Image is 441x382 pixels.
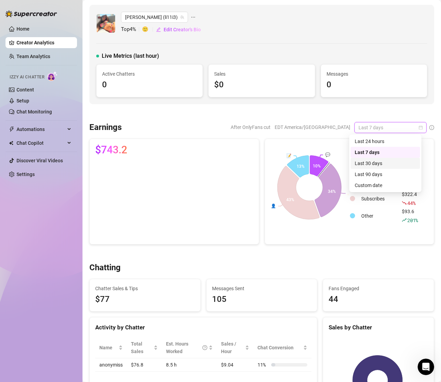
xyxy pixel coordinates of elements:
[351,180,420,191] div: Custom date
[102,70,197,78] span: Active Chatters
[271,203,276,208] text: 👤
[95,285,195,292] span: Chatter Sales & Tips
[156,27,161,32] span: edit
[9,141,13,145] img: Chat Copilot
[102,52,159,60] span: Live Metrics (last hour)
[275,122,350,132] span: EDT America/[GEOGRAPHIC_DATA]
[402,208,418,224] div: $93.6
[95,358,127,372] td: anonymiss
[16,138,65,149] span: Chat Copilot
[131,340,152,355] span: Total Sales
[89,122,122,133] h3: Earnings
[407,217,418,223] span: 201 %
[355,149,416,156] div: Last 7 days
[419,125,423,130] span: calendar
[351,147,420,158] div: Last 7 days
[402,218,407,222] span: rise
[359,122,422,133] span: Last 7 days
[16,109,52,114] a: Chat Monitoring
[95,144,127,155] span: $743.2
[329,285,428,292] span: Fans Engaged
[102,78,197,91] div: 0
[355,182,416,189] div: Custom date
[156,24,201,35] button: Edit Creator's Bio
[348,190,353,196] text: 💰
[355,171,416,178] div: Last 90 days
[221,340,244,355] span: Sales / Hour
[16,172,35,177] a: Settings
[97,14,115,33] img: Lillie
[329,323,428,332] div: Sales by Chatter
[16,98,29,103] a: Setup
[95,323,311,332] div: Activity by Chatter
[217,358,254,372] td: $9.04
[325,152,330,157] text: 💬
[212,293,312,306] div: 105
[99,344,117,351] span: Name
[125,12,184,22] span: Lillie (li11i3)
[231,122,271,132] span: After OnlyFans cut
[47,71,58,81] img: AI Chatter
[407,200,415,206] span: 44 %
[214,70,309,78] span: Sales
[207,3,220,16] button: Collapse window
[89,262,121,273] h3: Chatting
[121,25,142,34] span: Top 4 %
[286,153,291,158] text: 📝
[402,190,418,207] div: $322.4
[16,124,65,135] span: Automations
[355,138,416,145] div: Last 24 hours
[217,337,254,358] th: Sales / Hour
[418,359,434,375] iframe: Intercom live chat
[429,125,434,130] span: info-circle
[351,158,420,169] div: Last 30 days
[402,200,407,205] span: fall
[95,293,195,306] span: $77
[351,136,420,147] div: Last 24 hours
[162,358,217,372] td: 8.5 h
[359,190,398,207] td: Subscribes
[142,25,156,34] span: 🙂
[164,27,201,32] span: Edit Creator's Bio
[127,337,162,358] th: Total Sales
[16,87,34,92] a: Content
[212,285,312,292] span: Messages Sent
[257,344,302,351] span: Chat Conversion
[329,293,428,306] div: 44
[191,12,196,23] span: ellipsis
[16,37,71,48] a: Creator Analytics
[180,15,184,19] span: team
[351,169,420,180] div: Last 90 days
[10,74,44,80] span: Izzy AI Chatter
[4,3,18,16] button: go back
[327,70,421,78] span: Messages
[95,337,127,358] th: Name
[253,337,311,358] th: Chat Conversion
[327,78,421,91] div: 0
[127,358,162,372] td: $76.8
[220,3,232,15] div: Close
[355,160,416,167] div: Last 30 days
[214,78,309,91] div: $0
[16,26,30,32] a: Home
[9,127,14,132] span: thunderbolt
[5,10,57,17] img: logo-BBDzfeDw.svg
[359,208,398,224] td: Other
[166,340,207,355] div: Est. Hours Worked
[16,158,63,163] a: Discover Viral Videos
[202,340,207,355] span: question-circle
[16,54,50,59] a: Team Analytics
[257,361,268,369] span: 11 %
